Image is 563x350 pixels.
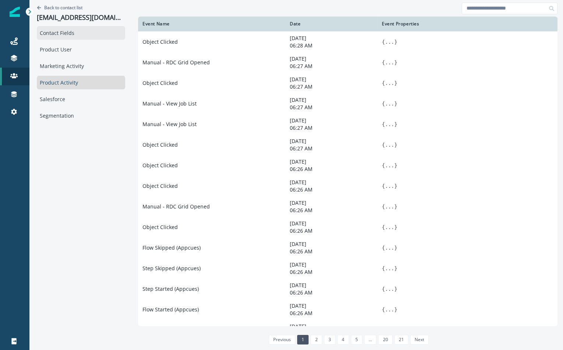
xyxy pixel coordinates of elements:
p: 06:27 AM [290,63,373,70]
a: Page 20 [378,335,392,344]
span: { [382,265,385,271]
p: Back to contact list [44,4,82,11]
td: Manual - RDC Grid Opened [138,52,285,73]
p: 06:26 AM [290,186,373,193]
button: ... [385,306,394,313]
span: } [394,162,397,168]
ul: Pagination [267,335,429,344]
td: Manual - View Job List [138,114,285,135]
td: Object Clicked [138,217,285,238]
button: ... [385,182,394,190]
button: ... [385,121,394,128]
div: Marketing Activity [37,59,125,73]
td: Object Clicked [138,31,285,52]
div: Event Properties [382,21,553,27]
span: { [382,162,385,168]
p: 06:28 AM [290,42,373,49]
td: Object Clicked [138,176,285,196]
p: [DATE] [290,76,373,83]
span: } [394,265,397,271]
span: { [382,286,385,292]
p: [DATE] [290,199,373,207]
td: Identify Event [138,320,285,340]
p: [DATE] [290,35,373,42]
span: { [382,183,385,189]
p: [DATE] [290,158,373,165]
div: Product Activity [37,76,125,89]
a: Page 3 [324,335,335,344]
button: ... [385,285,394,293]
span: { [382,224,385,230]
div: Product User [37,43,125,56]
button: ... [385,203,394,210]
a: Page 21 [394,335,408,344]
td: Manual - RDC Grid Opened [138,196,285,217]
span: } [394,39,397,45]
span: { [382,307,385,312]
p: [DATE] [290,240,373,248]
td: Object Clicked [138,135,285,155]
span: { [382,204,385,210]
span: } [394,204,397,210]
span: } [394,60,397,65]
button: ... [385,100,394,107]
p: [DATE] [290,261,373,268]
p: [DATE] [290,302,373,310]
button: ... [385,162,394,169]
p: [DATE] [290,179,373,186]
td: Object Clicked [138,73,285,93]
button: ... [385,59,394,66]
p: [EMAIL_ADDRESS][DOMAIN_NAME] [37,14,125,22]
p: [DATE] [290,282,373,289]
div: Contact Fields [37,26,125,40]
button: ... [385,141,394,149]
div: Segmentation [37,109,125,122]
div: Date [290,21,373,27]
span: { [382,101,385,107]
div: Salesforce [37,92,125,106]
p: 06:26 AM [290,227,373,235]
p: 06:26 AM [290,248,373,255]
a: Page 1 is your current page [297,335,309,344]
img: Inflection [10,7,20,17]
button: ... [385,38,394,46]
p: [DATE] [290,220,373,227]
p: 06:26 AM [290,310,373,317]
p: 06:27 AM [290,124,373,132]
button: ... [385,244,394,251]
p: 06:27 AM [290,83,373,90]
span: } [394,245,397,251]
p: 06:26 AM [290,268,373,276]
div: Event Name [142,21,281,27]
span: { [382,142,385,148]
button: ... [385,224,394,231]
p: 06:27 AM [290,145,373,152]
a: Page 2 [310,335,322,344]
span: } [394,101,397,107]
td: Step Skipped (Appcues) [138,258,285,279]
span: { [382,80,385,86]
p: 06:26 AM [290,289,373,296]
span: { [382,121,385,127]
a: Next page [410,335,429,344]
button: ... [385,265,394,272]
p: 06:26 AM [290,165,373,173]
span: } [394,142,397,148]
button: ... [385,79,394,87]
span: } [394,307,397,312]
span: { [382,245,385,251]
td: Object Clicked [138,155,285,176]
span: } [394,183,397,189]
button: Go back [37,4,82,11]
a: Page 5 [351,335,362,344]
p: [DATE] [290,323,373,330]
p: [DATE] [290,55,373,63]
p: [DATE] [290,137,373,145]
td: Flow Skipped (Appcues) [138,238,285,258]
span: } [394,80,397,86]
p: [DATE] [290,117,373,124]
td: Flow Started (Appcues) [138,299,285,320]
p: [DATE] [290,96,373,104]
p: 06:27 AM [290,104,373,111]
p: 06:26 AM [290,207,373,214]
